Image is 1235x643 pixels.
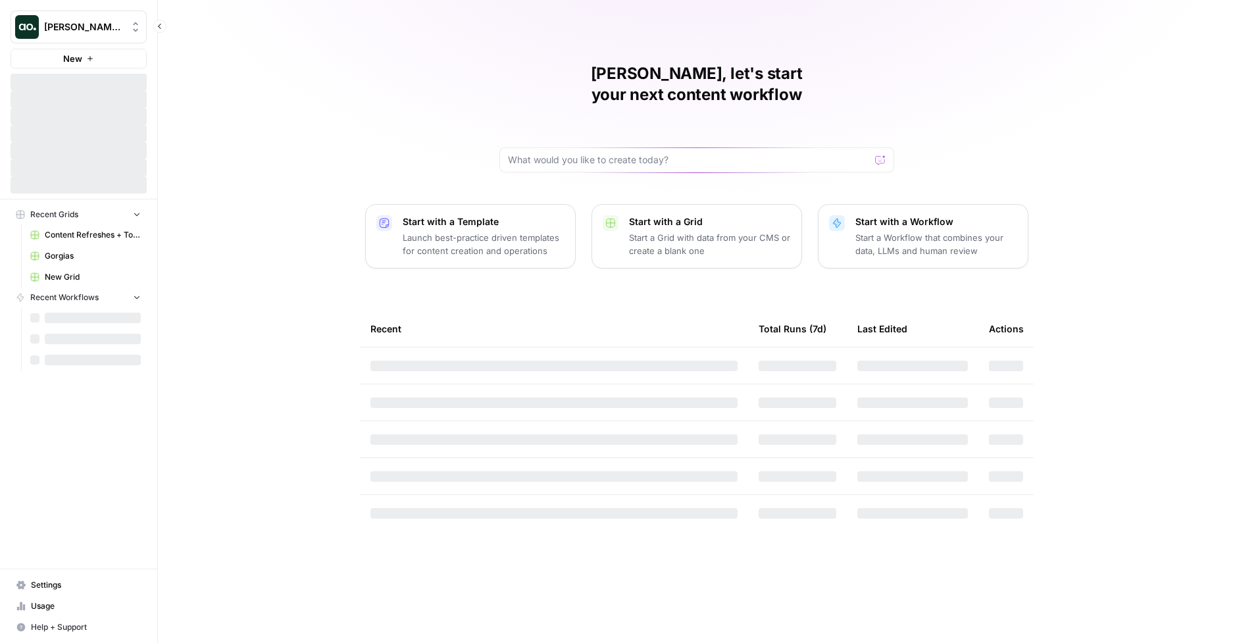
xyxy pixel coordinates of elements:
span: New [63,52,82,65]
span: Usage [31,600,141,612]
button: New [11,49,147,68]
span: Recent Grids [30,209,78,220]
button: Start with a TemplateLaunch best-practice driven templates for content creation and operations [365,204,576,269]
a: New Grid [24,267,147,288]
span: [PERSON_NAME]'s Workspace [44,20,124,34]
button: Start with a WorkflowStart a Workflow that combines your data, LLMs and human review [818,204,1028,269]
div: Actions [989,311,1024,347]
button: Recent Grids [11,205,147,224]
div: Recent [370,311,738,347]
span: Gorgias [45,250,141,262]
p: Start with a Workflow [855,215,1017,228]
p: Start a Grid with data from your CMS or create a blank one [629,231,791,257]
div: Total Runs (7d) [759,311,826,347]
button: Workspace: Nick's Workspace [11,11,147,43]
span: Settings [31,579,141,591]
a: Content Refreshes + Topical Authority [24,224,147,245]
button: Help + Support [11,617,147,638]
span: Content Refreshes + Topical Authority [45,229,141,241]
span: Recent Workflows [30,292,99,303]
button: Start with a GridStart a Grid with data from your CMS or create a blank one [592,204,802,269]
div: Last Edited [857,311,907,347]
p: Start a Workflow that combines your data, LLMs and human review [855,231,1017,257]
p: Launch best-practice driven templates for content creation and operations [403,231,565,257]
img: Nick's Workspace Logo [15,15,39,39]
p: Start with a Grid [629,215,791,228]
input: What would you like to create today? [508,153,870,167]
h1: [PERSON_NAME], let's start your next content workflow [499,63,894,105]
button: Recent Workflows [11,288,147,307]
a: Usage [11,596,147,617]
a: Gorgias [24,245,147,267]
span: Help + Support [31,621,141,633]
span: New Grid [45,271,141,283]
a: Settings [11,575,147,596]
p: Start with a Template [403,215,565,228]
